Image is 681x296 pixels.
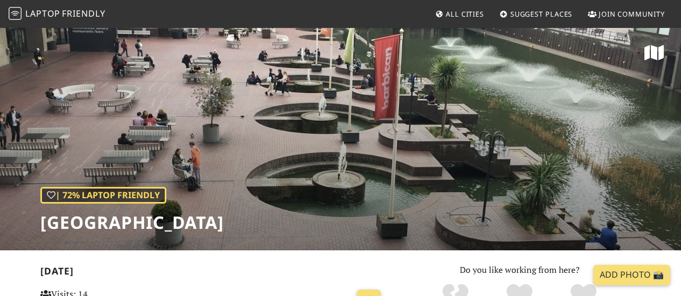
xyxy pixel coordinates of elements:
[398,263,641,277] p: Do you like working from here?
[40,212,224,233] h1: [GEOGRAPHIC_DATA]
[593,265,670,285] a: Add Photo 📸
[495,4,577,24] a: Suggest Places
[446,9,484,19] span: All Cities
[40,187,166,204] div: | 72% Laptop Friendly
[25,8,60,19] span: Laptop
[40,265,385,281] h2: [DATE]
[9,7,22,20] img: LaptopFriendly
[431,4,488,24] a: All Cities
[510,9,573,19] span: Suggest Places
[62,8,105,19] span: Friendly
[9,5,106,24] a: LaptopFriendly LaptopFriendly
[584,4,669,24] a: Join Community
[599,9,665,19] span: Join Community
